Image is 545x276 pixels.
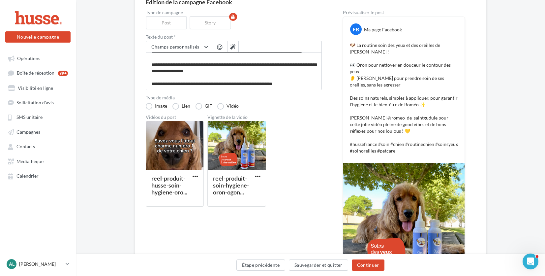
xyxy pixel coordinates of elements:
a: Calendrier [4,170,72,182]
a: Visibilité en ligne [4,82,72,94]
span: Boîte de réception [17,70,54,76]
div: reel-produit-husse-soin-hygiene-oro... [151,175,187,196]
span: Calendrier [16,173,39,179]
span: Contacts [16,144,35,150]
label: Lien [172,103,190,110]
span: SMS unitaire [16,115,43,120]
iframe: Intercom live chat [523,254,538,269]
button: Nouvelle campagne [5,31,71,43]
a: Al [PERSON_NAME] [5,258,71,270]
a: Boîte de réception99+ [4,67,72,79]
div: Prévisualiser le post [343,10,465,15]
span: Opérations [17,55,40,61]
a: SMS unitaire [4,111,72,123]
label: Type de média [146,95,322,100]
span: Campagnes [16,129,40,135]
div: Ma page Facebook [364,26,402,33]
button: Étape précédente [236,259,285,271]
a: Contacts [4,140,72,152]
div: reel-produit-soin-hygiene-oron-ogon... [213,175,249,196]
a: Opérations [4,52,72,64]
div: Vidéos du post [146,115,204,120]
label: GIF [196,103,212,110]
label: Image [146,103,167,110]
a: Sollicitation d'avis [4,96,72,108]
button: Continuer [352,259,384,271]
p: 🐶 La routine soin des yeux et des oreilles de [PERSON_NAME] ! 👀 Oron pour nettoyer en douceur le ... [350,42,458,154]
button: Champs personnalisés [146,41,212,52]
div: 99+ [58,71,68,76]
span: Champs personnalisés [151,44,199,50]
button: Sauvegarder et quitter [289,259,348,271]
p: [PERSON_NAME] [19,261,63,267]
a: Campagnes [4,126,72,138]
div: FB [350,23,362,35]
span: Sollicitation d'avis [16,100,54,105]
label: Type de campagne [146,10,322,15]
a: Médiathèque [4,155,72,167]
label: Vidéo [217,103,239,110]
div: Vignette de la vidéo [207,115,266,120]
label: Texte du post * [146,35,322,39]
span: Visibilité en ligne [18,85,53,91]
span: Médiathèque [16,158,44,164]
span: Al [9,261,15,267]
